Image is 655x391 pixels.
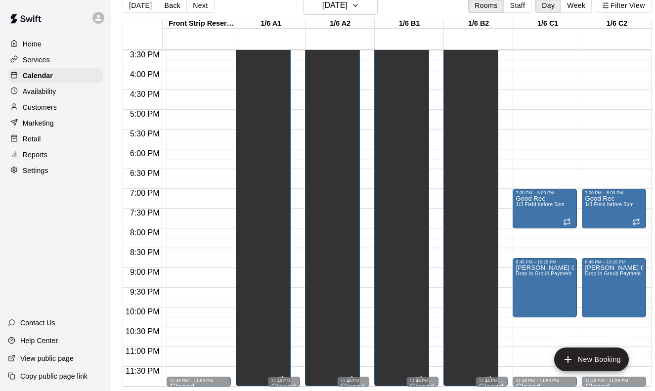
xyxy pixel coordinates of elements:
p: Availability [23,87,56,96]
div: Closed [409,383,436,391]
div: 8:45 PM – 10:15 PM [516,260,574,264]
span: 10:30 PM [123,327,162,336]
p: Help Center [20,336,58,346]
span: 8:00 PM [128,228,162,237]
p: Services [23,55,50,65]
div: 7:00 PM – 8:00 PM [585,190,643,195]
div: 11:45 PM – 11:59 PM [516,378,574,383]
div: Closed [585,383,643,391]
div: 11:45 PM – 11:59 PM: Closed [582,377,646,387]
span: 1/3 Field before 5pm [585,202,633,207]
div: 11:45 PM – 11:59 PM [585,378,643,383]
button: add [554,348,629,371]
div: 11:45 PM – 11:59 PM [170,378,228,383]
div: 11:45 PM – 11:59 PM: Closed [337,377,369,387]
p: Copy public page link [20,371,87,381]
div: 7:00 PM – 8:00 PM [516,190,574,195]
div: 11:45 PM – 11:59 PM: Closed [406,377,438,387]
a: Reports [8,147,103,162]
a: Retail [8,131,103,146]
div: 11:45 PM – 11:59 PM [340,378,366,383]
div: Closed [516,383,574,391]
span: 6:00 PM [128,149,162,158]
div: 8:45 PM – 10:15 PM [585,260,643,264]
a: Services [8,52,103,67]
div: Front Strip Reservation [167,19,236,29]
span: Recurring event [277,376,285,384]
a: Home [8,37,103,51]
div: 11:45 PM – 11:59 PM: Closed [268,377,300,387]
a: Settings [8,163,103,178]
div: 11:45 PM – 11:59 PM [271,378,297,383]
p: Contact Us [20,318,55,328]
div: 11:45 PM – 11:59 PM [409,378,436,383]
span: 11:30 PM [123,367,162,375]
a: Availability [8,84,103,99]
span: Recurring event [632,218,640,226]
div: 11:45 PM – 11:59 PM: Closed [167,377,231,387]
p: Customers [23,102,57,112]
span: 5:30 PM [128,130,162,138]
div: 11:45 PM – 11:59 PM: Closed [476,377,508,387]
p: Home [23,39,42,49]
span: 11:00 PM [123,347,162,355]
div: 1/6 A1 [236,19,306,29]
span: 4:00 PM [128,70,162,79]
div: 7:00 PM – 8:00 PM: Good Rec [513,189,577,228]
div: Closed [271,383,297,391]
span: Recurring event [346,376,354,384]
a: Marketing [8,116,103,130]
div: Closed [479,383,505,391]
span: 5:00 PM [128,110,162,118]
div: 8:45 PM – 10:15 PM: Manuel's Group [513,258,577,317]
div: 1/6 C2 [582,19,652,29]
p: Reports [23,150,47,160]
span: 6:30 PM [128,169,162,177]
div: 11:45 PM – 11:59 PM [479,378,505,383]
p: Marketing [23,118,54,128]
div: Closed [340,383,366,391]
div: 1/6 B1 [375,19,444,29]
div: Closed [170,383,228,391]
span: 7:30 PM [128,209,162,217]
span: 9:00 PM [128,268,162,276]
span: Drop In Group Payment [516,271,571,276]
span: 7:00 PM [128,189,162,197]
span: Drop In Group Payment [585,271,641,276]
div: 7:00 PM – 8:00 PM: Good Rec [582,189,646,228]
span: 8:30 PM [128,248,162,257]
a: Customers [8,100,103,115]
p: Calendar [23,71,53,81]
span: 1/3 Field before 5pm [516,202,564,207]
p: View public page [20,353,74,363]
p: Settings [23,166,48,175]
span: 3:30 PM [128,50,162,59]
a: Calendar [8,68,103,83]
div: 1/6 B2 [444,19,513,29]
span: 4:30 PM [128,90,162,98]
span: 10:00 PM [123,307,162,316]
div: 1/6 C1 [513,19,582,29]
div: 1/6 A2 [306,19,375,29]
span: Recurring event [563,218,571,226]
p: Retail [23,134,41,144]
span: Recurring event [484,376,492,384]
div: 11:45 PM – 11:59 PM: Closed [513,377,577,387]
span: Recurring event [415,376,423,384]
div: 8:45 PM – 10:15 PM: Manuel's Group [582,258,646,317]
span: 9:30 PM [128,288,162,296]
